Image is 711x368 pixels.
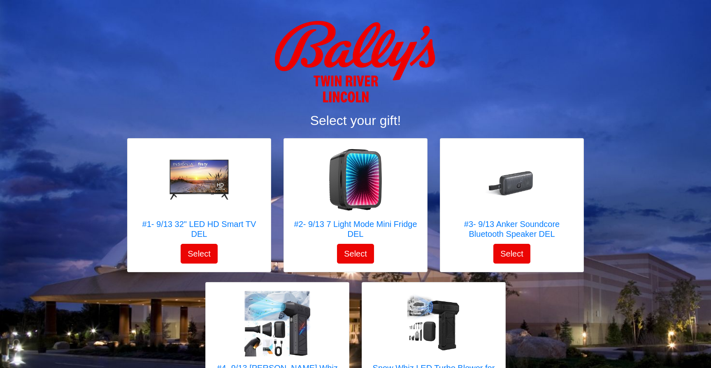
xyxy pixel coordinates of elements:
[337,244,374,264] button: Select
[292,219,419,239] h5: #2- 9/13 7 Light Mode Mini Fridge DEL
[493,244,530,264] button: Select
[136,147,263,244] a: #1- 9/13 32" LED HD Smart TV DEL #1- 9/13 32" LED HD Smart TV DEL
[448,219,575,239] h5: #3- 9/13 Anker Soundcore Bluetooth Speaker DEL
[323,147,388,213] img: #2- 9/13 7 Light Mode Mini Fridge DEL
[166,147,232,213] img: #1- 9/13 32" LED HD Smart TV DEL
[136,219,263,239] h5: #1- 9/13 32" LED HD Smart TV DEL
[181,244,218,264] button: Select
[292,147,419,244] a: #2- 9/13 7 Light Mode Mini Fridge DEL #2- 9/13 7 Light Mode Mini Fridge DEL
[479,147,545,213] img: #3- 9/13 Anker Soundcore Bluetooth Speaker DEL
[244,291,310,356] img: #4- 9/13 TG Snow Whiz LED Turbo Blower DEL
[401,291,467,356] img: Snow Whiz LED Turbo Blower for Snow Removal
[448,147,575,244] a: #3- 9/13 Anker Soundcore Bluetooth Speaker DEL #3- 9/13 Anker Soundcore Bluetooth Speaker DEL
[275,21,436,103] img: Logo
[127,113,584,128] h2: Select your gift!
